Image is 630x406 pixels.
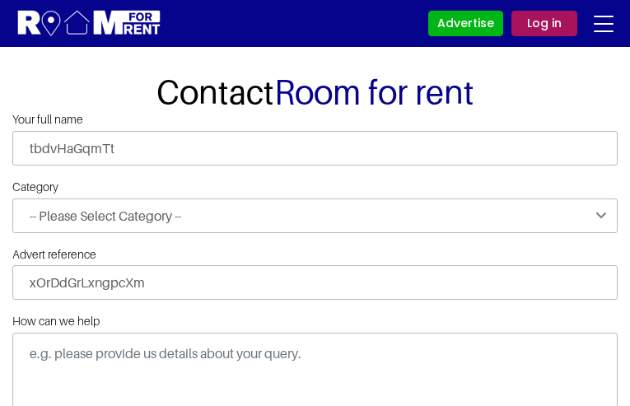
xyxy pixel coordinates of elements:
a: Advertise [428,11,503,36]
a: Log in [511,11,577,36]
h1: Contact [12,72,618,111]
label: Advert reference [12,248,96,262]
input: If any... [12,265,618,300]
img: Logo for Room for Rent, featuring a welcoming design with a house icon and modern typography [16,8,162,39]
input: Full Name [12,131,618,166]
label: Your full name [12,113,83,127]
label: Category [12,180,58,194]
label: How can we help [12,315,100,329]
span: Room for rent [274,72,474,111]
